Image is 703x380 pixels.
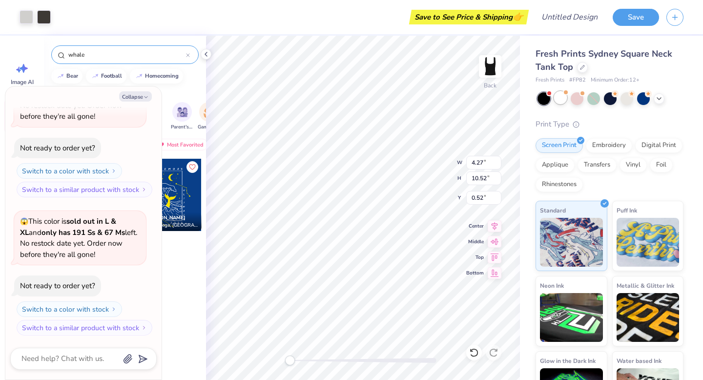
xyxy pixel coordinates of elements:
div: Save to See Price & Shipping [412,10,526,24]
div: bear [66,73,78,79]
button: filter button [171,102,193,131]
span: Game Day [198,124,220,131]
button: Switch to a similar product with stock [17,182,152,197]
img: trend_line.gif [57,73,64,79]
span: Parent's Weekend [171,124,193,131]
img: Parent's Weekend Image [177,106,188,118]
span: 😱 [20,217,28,226]
span: Center [466,222,484,230]
button: filter button [198,102,220,131]
button: homecoming [130,69,183,84]
span: Metallic & Glitter Ink [617,280,674,291]
button: Switch to a color with stock [17,301,122,317]
div: Rhinestones [536,177,583,192]
span: Glow in the Dark Ink [540,356,596,366]
span: # FP82 [569,76,586,84]
span: Water based Ink [617,356,662,366]
button: football [86,69,126,84]
button: Collapse [119,91,152,102]
input: Try "Alpha" [67,50,186,60]
img: trend_line.gif [91,73,99,79]
img: Back [480,57,500,76]
span: Standard [540,205,566,215]
strong: only has 191 Ss & 67 Ms [41,228,125,237]
div: Embroidery [586,138,632,153]
div: Screen Print [536,138,583,153]
span: [PERSON_NAME] [145,214,186,221]
span: This color is and left. No restock date yet. Order now before they're all gone! [20,216,137,259]
img: Puff Ink [617,218,680,267]
div: Back [484,81,496,90]
input: Untitled Design [534,7,605,27]
div: Digital Print [635,138,682,153]
span: Image AI [11,78,34,86]
span: Fresh Prints [536,76,564,84]
img: Metallic & Glitter Ink [617,293,680,342]
button: Save [613,9,659,26]
div: Foil [650,158,673,172]
div: Print Type [536,119,683,130]
strong: sold out in L & XL [20,216,116,237]
div: Vinyl [620,158,647,172]
span: Neon Ink [540,280,564,291]
img: Switch to a similar product with stock [141,325,147,331]
span: 👉 [513,11,523,22]
span: Chi Omega, [GEOGRAPHIC_DATA] [145,222,198,229]
span: Bottom [466,269,484,277]
div: Applique [536,158,575,172]
div: Accessibility label [285,356,295,365]
img: Switch to a similar product with stock [141,187,147,192]
img: Switch to a color with stock [111,168,117,174]
span: Middle [466,238,484,246]
button: Like [186,161,198,173]
img: trend_line.gif [135,73,143,79]
div: filter for Parent's Weekend [171,102,193,131]
span: Fresh Prints Sydney Square Neck Tank Top [536,48,672,73]
span: Top [466,253,484,261]
button: bear [51,69,83,84]
div: Not ready to order yet? [20,281,95,291]
div: Not ready to order yet? [20,143,95,153]
span: Puff Ink [617,205,637,215]
button: Switch to a color with stock [17,163,122,179]
img: Switch to a color with stock [111,306,117,312]
div: football [101,73,122,79]
div: Transfers [578,158,617,172]
span: Minimum Order: 12 + [591,76,640,84]
button: Switch to a similar product with stock [17,320,152,336]
div: homecoming [145,73,179,79]
img: Standard [540,218,603,267]
div: Most Favorited [153,139,208,150]
img: Neon Ink [540,293,603,342]
div: filter for Game Day [198,102,220,131]
img: Game Day Image [204,106,215,118]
